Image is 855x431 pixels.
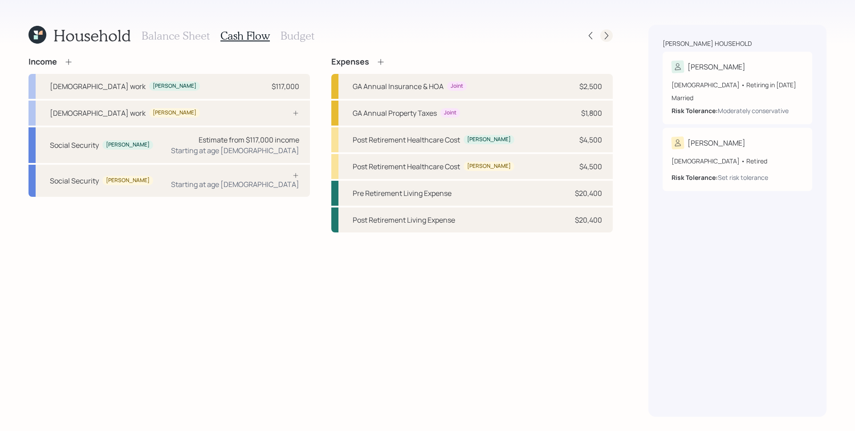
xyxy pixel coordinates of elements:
b: Risk Tolerance: [672,106,718,115]
div: GA Annual Insurance & HOA [353,81,444,92]
h3: Balance Sheet [142,29,210,42]
div: [DEMOGRAPHIC_DATA] • Retired [672,156,803,166]
div: [PERSON_NAME] household [663,39,752,48]
div: [PERSON_NAME] [688,61,745,72]
div: Married [672,93,803,102]
div: Social Security [50,140,99,150]
div: [DEMOGRAPHIC_DATA] • Retiring in [DATE] [672,80,803,89]
div: Joint [451,82,463,90]
div: $4,500 [579,134,602,145]
div: $1,800 [581,108,602,118]
div: [PERSON_NAME] [467,163,511,170]
div: Post Retirement Healthcare Cost [353,134,460,145]
h4: Income [28,57,57,67]
div: Estimate from $117,000 income [199,134,299,145]
div: Pre Retirement Living Expense [353,188,452,199]
div: [PERSON_NAME] [688,138,745,148]
div: [PERSON_NAME] [106,177,150,184]
div: $4,500 [579,161,602,172]
h4: Expenses [331,57,369,67]
div: [PERSON_NAME] [153,82,196,90]
div: [DEMOGRAPHIC_DATA] work [50,81,146,92]
div: $117,000 [272,81,299,92]
div: [DEMOGRAPHIC_DATA] work [50,108,146,118]
div: [PERSON_NAME] [153,109,196,117]
div: Joint [444,109,456,117]
div: Post Retirement Healthcare Cost [353,161,460,172]
div: [PERSON_NAME] [467,136,511,143]
div: Starting at age [DEMOGRAPHIC_DATA] [171,145,299,156]
div: Post Retirement Living Expense [353,215,455,225]
div: $2,500 [579,81,602,92]
div: Social Security [50,175,99,186]
div: [PERSON_NAME] [106,141,150,149]
div: $20,400 [575,215,602,225]
h1: Household [53,26,131,45]
div: $20,400 [575,188,602,199]
h3: Cash Flow [220,29,270,42]
div: GA Annual Property Taxes [353,108,437,118]
div: Moderately conservative [718,106,789,115]
div: Set risk tolerance [718,173,768,182]
b: Risk Tolerance: [672,173,718,182]
div: Starting at age [DEMOGRAPHIC_DATA] [171,179,299,190]
h3: Budget [281,29,314,42]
